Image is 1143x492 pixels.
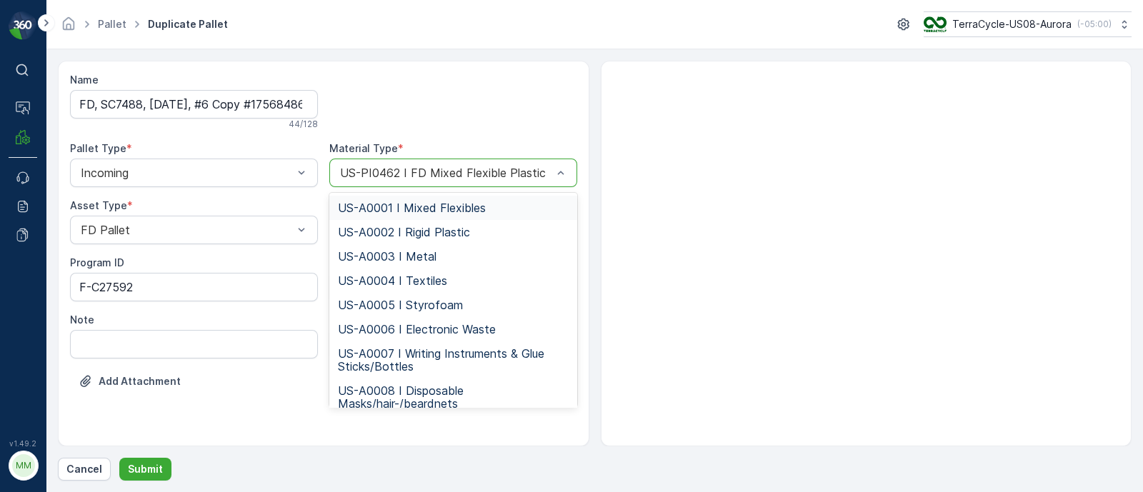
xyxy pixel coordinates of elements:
[924,16,947,32] img: image_ci7OI47.png
[99,374,181,388] p: Add Attachment
[338,323,496,336] span: US-A0006 I Electronic Waste
[338,274,447,287] span: US-A0004 I Textiles
[338,226,470,239] span: US-A0002 I Rigid Plastic
[70,199,127,211] label: Asset Type
[70,370,189,393] button: Upload File
[70,142,126,154] label: Pallet Type
[9,451,37,481] button: MM
[145,17,231,31] span: Duplicate Pallet
[338,347,569,373] span: US-A0007 I Writing Instruments & Glue Sticks/Bottles
[952,17,1072,31] p: TerraCycle-US08-Aurora
[70,74,99,86] label: Name
[9,439,37,448] span: v 1.49.2
[338,201,486,214] span: US-A0001 I Mixed Flexibles
[58,458,111,481] button: Cancel
[924,11,1132,37] button: TerraCycle-US08-Aurora(-05:00)
[329,142,398,154] label: Material Type
[119,458,171,481] button: Submit
[98,18,126,30] a: Pallet
[61,21,76,34] a: Homepage
[66,462,102,476] p: Cancel
[9,11,37,40] img: logo
[128,462,163,476] p: Submit
[70,256,124,268] label: Program ID
[338,250,436,263] span: US-A0003 I Metal
[12,454,35,477] div: MM
[289,119,318,130] p: 44 / 128
[1077,19,1112,30] p: ( -05:00 )
[70,313,94,326] label: Note
[338,298,463,311] span: US-A0005 I Styrofoam
[338,384,569,410] span: US-A0008 I Disposable Masks/hair-/beardnets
